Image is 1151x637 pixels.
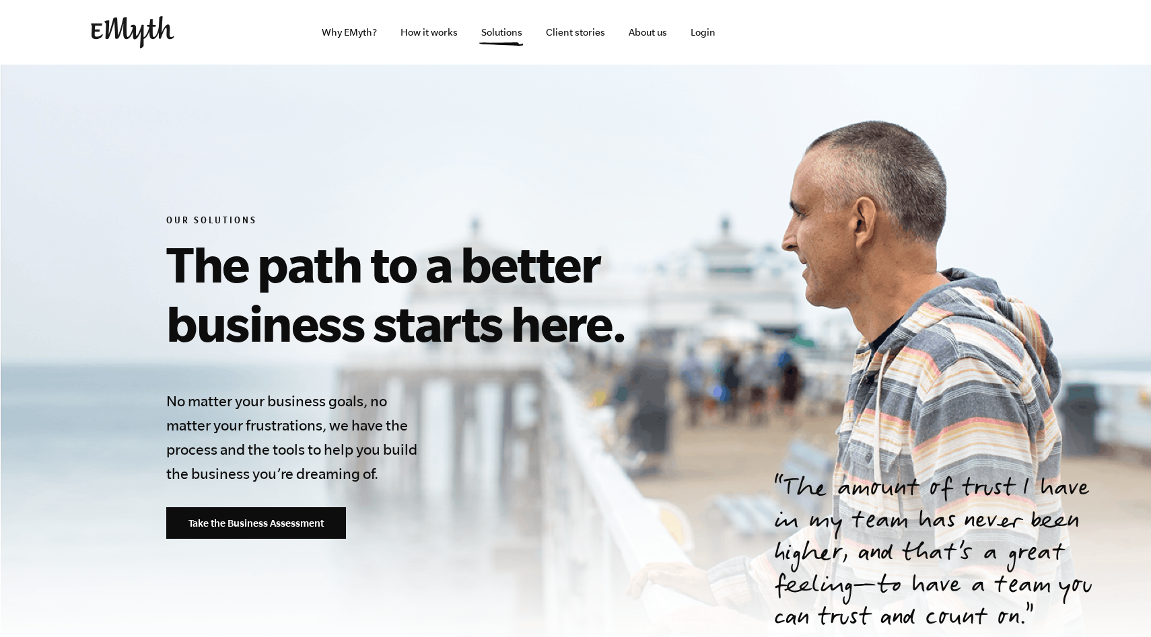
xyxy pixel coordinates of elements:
img: EMyth [91,16,174,48]
h4: No matter your business goals, no matter your frustrations, we have the process and the tools to ... [166,389,425,486]
h1: The path to a better business starts here. [166,234,780,352]
h6: Our Solutions [166,215,780,229]
iframe: Chat Widget [1084,572,1151,637]
a: Take the Business Assessment [166,507,346,539]
iframe: Embedded CTA [771,17,912,47]
iframe: Embedded CTA [919,17,1060,47]
p: The amount of trust I have in my team has never been higher, and that’s a great feeling—to have a... [774,474,1119,636]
